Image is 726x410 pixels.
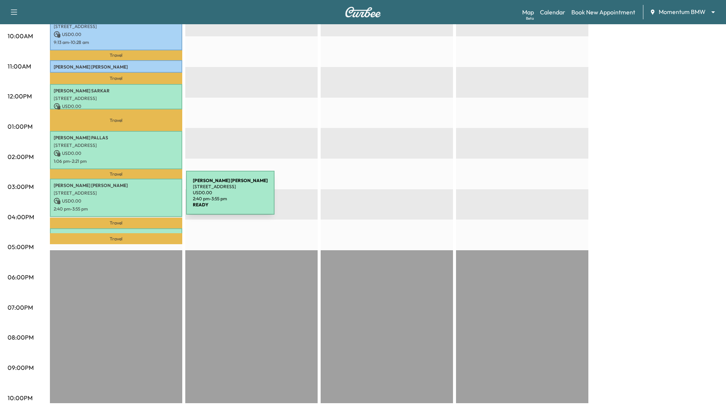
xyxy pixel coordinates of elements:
[345,7,381,17] img: Curbee Logo
[54,95,178,101] p: [STREET_ADDRESS]
[8,363,34,372] p: 09:00PM
[8,212,34,221] p: 04:00PM
[659,8,706,16] span: Momentum BMW
[54,23,178,30] p: [STREET_ADDRESS]
[8,92,32,101] p: 12:00PM
[50,109,182,131] p: Travel
[8,393,33,402] p: 10:00PM
[50,233,182,244] p: Travel
[50,73,182,84] p: Travel
[54,72,178,78] p: [STREET_ADDRESS][US_STATE]
[50,169,182,179] p: Travel
[50,218,182,228] p: Travel
[54,88,178,94] p: [PERSON_NAME] SARKAR
[54,206,178,212] p: 2:40 pm - 3:55 pm
[54,103,178,110] p: USD 0.00
[8,31,33,41] p: 10:00AM
[540,8,565,17] a: Calendar
[8,303,33,312] p: 07:00PM
[8,182,34,191] p: 03:00PM
[54,150,178,157] p: USD 0.00
[54,142,178,148] p: [STREET_ADDRESS]
[54,182,178,189] p: [PERSON_NAME] [PERSON_NAME]
[526,16,534,21] div: Beta
[50,50,182,60] p: Travel
[54,190,178,196] p: [STREET_ADDRESS]
[54,135,178,141] p: [PERSON_NAME] PALLAS
[8,62,31,71] p: 11:00AM
[8,273,34,282] p: 06:00PM
[54,198,178,204] p: USD 0.00
[54,39,178,45] p: 9:13 am - 10:28 am
[571,8,635,17] a: Book New Appointment
[8,333,34,342] p: 08:00PM
[54,232,178,238] p: [PERSON_NAME] [PERSON_NAME]
[8,122,33,131] p: 01:00PM
[8,152,34,161] p: 02:00PM
[54,158,178,164] p: 1:06 pm - 2:21 pm
[54,31,178,38] p: USD 0.00
[54,64,178,70] p: [PERSON_NAME] [PERSON_NAME]
[8,242,34,251] p: 05:00PM
[522,8,534,17] a: MapBeta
